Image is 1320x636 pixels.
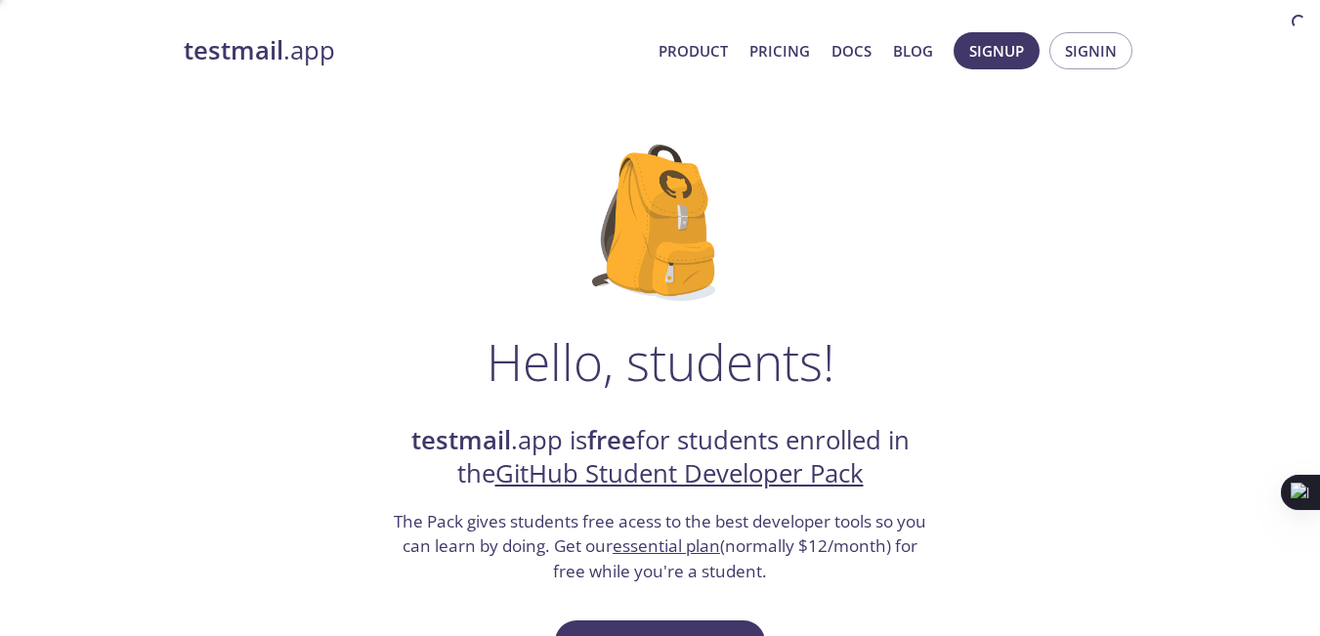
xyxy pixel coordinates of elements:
a: Docs [831,38,872,64]
span: Signup [969,38,1024,64]
a: GitHub Student Developer Pack [495,456,864,490]
strong: testmail [411,423,511,457]
a: Blog [893,38,933,64]
a: Product [659,38,728,64]
span: Signin [1065,38,1117,64]
strong: testmail [184,33,283,67]
button: Signup [954,32,1040,69]
a: testmail.app [184,34,643,67]
h2: .app is for students enrolled in the [392,424,929,491]
strong: free [587,423,636,457]
a: Pricing [749,38,810,64]
img: github-student-backpack.png [592,145,728,301]
button: Signin [1049,32,1132,69]
a: essential plan [613,534,720,557]
h1: Hello, students! [487,332,834,391]
h3: The Pack gives students free acess to the best developer tools so you can learn by doing. Get our... [392,509,929,584]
